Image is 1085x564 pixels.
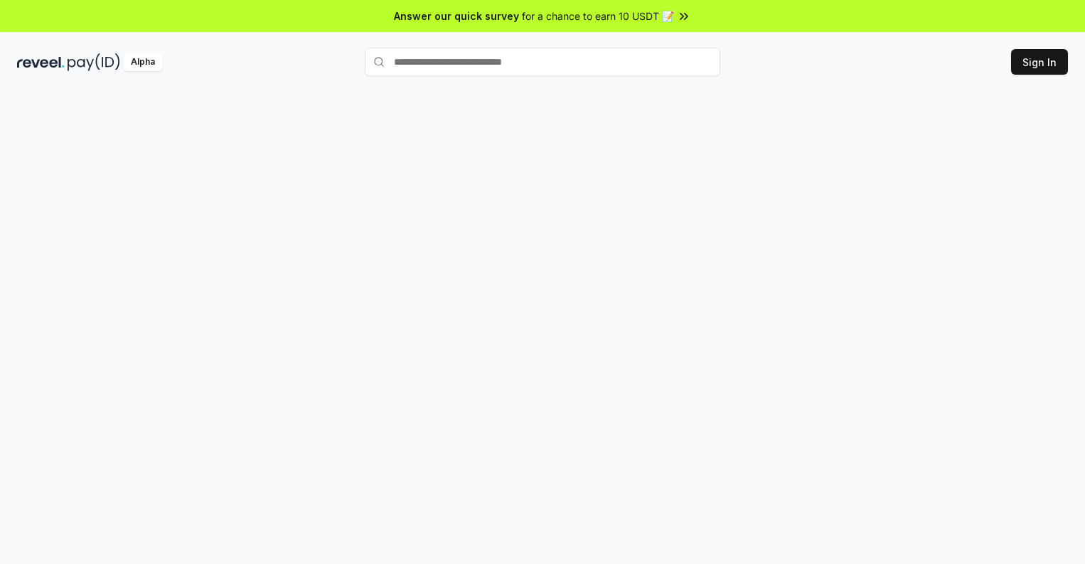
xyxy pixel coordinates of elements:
[1011,49,1068,75] button: Sign In
[17,53,65,71] img: reveel_dark
[123,53,163,71] div: Alpha
[68,53,120,71] img: pay_id
[394,9,519,23] span: Answer our quick survey
[522,9,674,23] span: for a chance to earn 10 USDT 📝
